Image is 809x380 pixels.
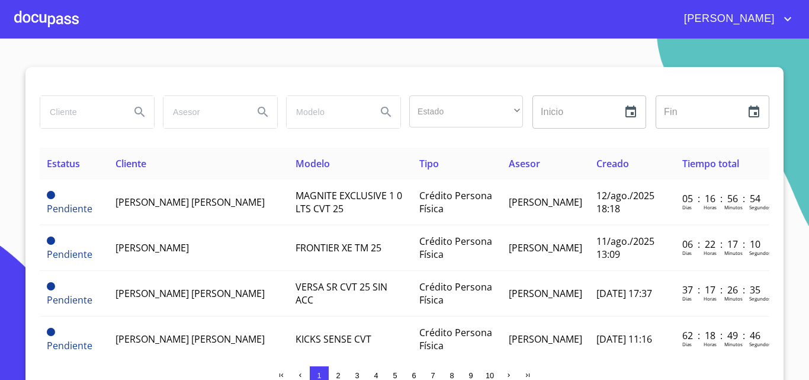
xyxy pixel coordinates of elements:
span: 7 [431,371,435,380]
p: Dias [682,295,692,302]
span: 4 [374,371,378,380]
p: Horas [704,341,717,347]
button: account of current user [675,9,795,28]
p: Minutos [724,250,743,256]
p: Segundos [749,295,771,302]
span: [PERSON_NAME] [509,241,582,254]
span: Pendiente [47,202,92,215]
span: [PERSON_NAME] [PERSON_NAME] [115,196,265,209]
p: Dias [682,250,692,256]
span: Pendiente [47,293,92,306]
span: 1 [317,371,321,380]
span: Pendiente [47,237,55,245]
p: Minutos [724,295,743,302]
p: Horas [704,295,717,302]
p: Dias [682,341,692,347]
p: Minutos [724,204,743,210]
span: Pendiente [47,328,55,336]
span: Crédito Persona Física [419,280,492,306]
span: [PERSON_NAME] [115,241,189,254]
p: Segundos [749,341,771,347]
span: 12/ago./2025 18:18 [596,189,654,215]
span: [PERSON_NAME] [509,196,582,209]
span: Estatus [47,157,80,170]
span: Asesor [509,157,540,170]
p: Dias [682,204,692,210]
span: MAGNITE EXCLUSIVE 1 0 LTS CVT 25 [296,189,402,215]
span: Crédito Persona Física [419,326,492,352]
input: search [287,96,367,128]
p: Segundos [749,250,771,256]
span: FRONTIER XE TM 25 [296,241,381,254]
button: Search [249,98,277,126]
span: Pendiente [47,191,55,199]
span: Pendiente [47,282,55,290]
span: Pendiente [47,339,92,352]
span: 2 [336,371,340,380]
p: 05 : 16 : 56 : 54 [682,192,762,205]
span: 3 [355,371,359,380]
span: [PERSON_NAME] [675,9,781,28]
p: 62 : 18 : 49 : 46 [682,329,762,342]
span: Tiempo total [682,157,739,170]
p: 37 : 17 : 26 : 35 [682,283,762,296]
span: Tipo [419,157,439,170]
p: Minutos [724,341,743,347]
button: Search [372,98,400,126]
span: 5 [393,371,397,380]
span: [PERSON_NAME] [PERSON_NAME] [115,287,265,300]
span: 11/ago./2025 13:09 [596,235,654,261]
span: Crédito Persona Física [419,235,492,261]
p: Horas [704,250,717,256]
span: [PERSON_NAME] [509,333,582,346]
span: [DATE] 17:37 [596,287,652,300]
span: 9 [468,371,473,380]
span: VERSA SR CVT 25 SIN ACC [296,280,387,306]
p: 06 : 22 : 17 : 10 [682,238,762,251]
span: KICKS SENSE CVT [296,333,371,346]
span: 8 [450,371,454,380]
span: [DATE] 11:16 [596,333,652,346]
p: Horas [704,204,717,210]
span: 10 [486,371,494,380]
span: Modelo [296,157,330,170]
button: Search [126,98,154,126]
div: ​ [409,95,523,127]
span: Creado [596,157,629,170]
span: [PERSON_NAME] [PERSON_NAME] [115,333,265,346]
input: search [163,96,244,128]
p: Segundos [749,204,771,210]
span: [PERSON_NAME] [509,287,582,300]
span: Crédito Persona Física [419,189,492,215]
input: search [40,96,121,128]
span: 6 [412,371,416,380]
span: Pendiente [47,248,92,261]
span: Cliente [115,157,146,170]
